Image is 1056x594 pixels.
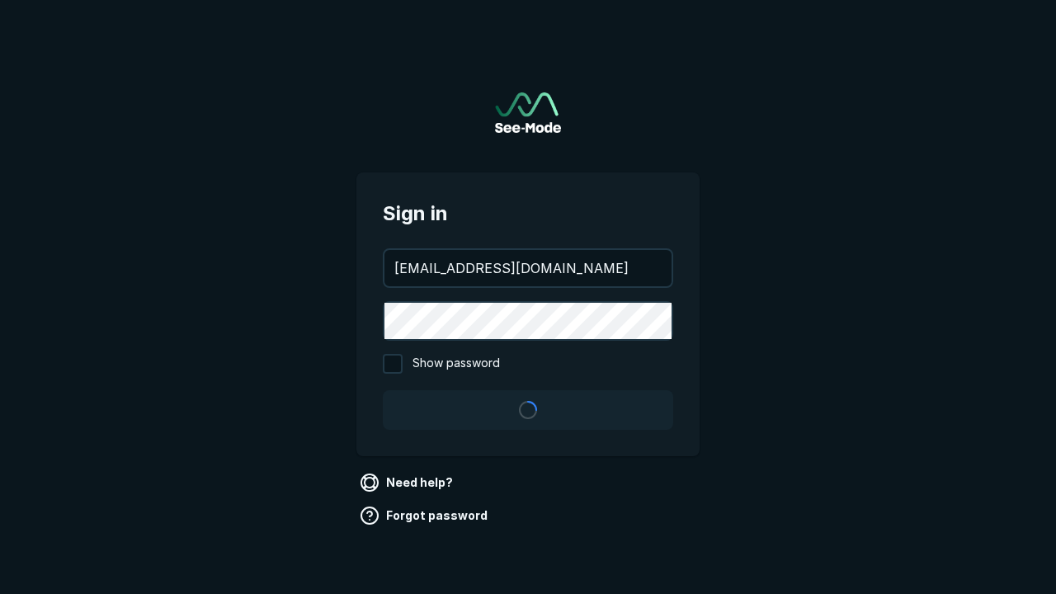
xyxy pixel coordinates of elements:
input: your@email.com [384,250,672,286]
a: Need help? [356,469,460,496]
a: Go to sign in [495,92,561,133]
span: Sign in [383,199,673,229]
span: Show password [412,354,500,374]
img: See-Mode Logo [495,92,561,133]
a: Forgot password [356,502,494,529]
